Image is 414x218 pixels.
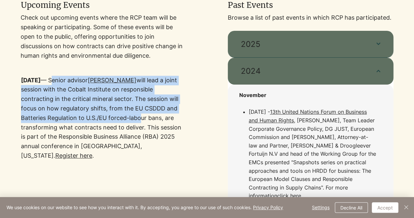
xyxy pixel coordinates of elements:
a: [PERSON_NAME] [88,77,136,84]
a: Register here [55,152,92,159]
p: Browse a list of past events in which RCP has participated. [228,13,393,23]
span: 2024 [241,66,363,77]
span: — Senior advisor will lead a joint session with the Cobalt Institute on responsible contracting i... [21,77,181,159]
span: 2025 [241,39,363,50]
span: [DATE] [21,77,41,84]
button: Decline All [335,202,368,213]
a: Privacy Policy [253,205,283,210]
p: [DATE] - , [PERSON_NAME], Team Leader Corporate Governance Policy, DG JUST, European Commission a... [249,108,377,208]
button: Accept [372,202,398,213]
span: We use cookies on our website to see how you interact with it. By accepting, you agree to our use... [7,205,283,210]
img: Close [402,203,410,211]
a: click here [277,192,301,199]
span: November [239,92,266,98]
a: 13th United Nations Forum on Business and Human Rights [249,109,367,124]
button: 2025 [228,31,393,58]
button: 2024 [228,58,393,85]
button: Close [402,202,410,213]
p: ​ [239,100,376,108]
span: Settings [312,203,330,212]
p: Check out upcoming events where the RCP team will be speaking or participating. Some of these eve... [21,13,186,60]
